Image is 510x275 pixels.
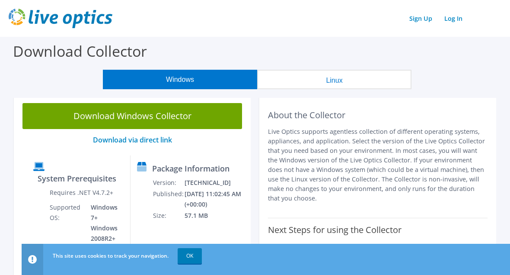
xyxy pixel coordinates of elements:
[50,188,113,197] label: Requires .NET V4.7.2+
[184,188,247,210] td: [DATE] 11:02:45 AM (+00:00)
[103,70,257,89] button: Windows
[49,202,84,244] td: Supported OS:
[440,12,467,25] a: Log In
[268,225,402,235] label: Next Steps for using the Collector
[257,70,411,89] button: Linux
[38,174,116,183] label: System Prerequisites
[405,12,437,25] a: Sign Up
[184,210,247,221] td: 57.1 MB
[84,202,124,244] td: Windows 7+ Windows 2008R2+
[53,252,169,259] span: This site uses cookies to track your navigation.
[153,188,184,210] td: Published:
[268,127,488,203] p: Live Optics supports agentless collection of different operating systems, appliances, and applica...
[153,177,184,188] td: Version:
[93,135,172,145] a: Download via direct link
[153,210,184,221] td: Size:
[268,110,488,120] h2: About the Collector
[184,177,247,188] td: [TECHNICAL_ID]
[22,103,242,129] a: Download Windows Collector
[9,9,112,28] img: live_optics_svg.svg
[13,41,147,61] label: Download Collector
[178,248,202,264] a: OK
[152,164,229,173] label: Package Information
